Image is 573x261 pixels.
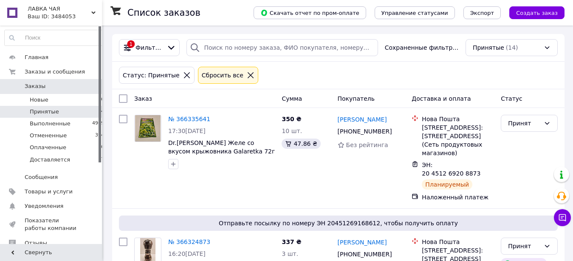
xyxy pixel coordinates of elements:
div: 47.86 ₴ [282,139,320,149]
span: 3 шт. [282,250,298,257]
span: Заказы [25,82,45,90]
span: Сообщения [25,173,58,181]
span: Доставляется [30,156,70,164]
span: Статус [501,95,522,102]
div: Нова Пошта [422,115,494,123]
span: Уведомления [25,202,63,210]
span: 7 [101,156,104,164]
a: [PERSON_NAME] [338,238,387,247]
div: Принят [508,241,540,251]
div: Нова Пошта [422,238,494,246]
span: Без рейтинга [346,142,388,148]
span: 394 [95,132,104,139]
span: Управление статусами [381,10,448,16]
span: 0 [101,144,104,151]
span: 17:30[DATE] [168,128,206,134]
span: Заказ [134,95,152,102]
div: Ваш ID: 3484053 [28,13,102,20]
div: Планируемый [422,179,472,190]
span: [PHONE_NUMBER] [338,251,392,258]
img: Фото товару [135,115,161,142]
span: Новые [30,96,48,104]
span: 0 [101,96,104,104]
a: Dr.[PERSON_NAME] Желе со вкусом крыжовника Galaretka 72г [168,139,275,155]
span: Главная [25,54,48,61]
span: Показатели работы компании [25,217,79,232]
span: 337 ₴ [282,238,301,245]
span: Создать заказ [516,10,558,16]
a: № 366335641 [168,116,210,122]
a: Фото товару [134,115,161,142]
button: Создать заказ [509,6,565,19]
span: Покупатель [338,95,375,102]
a: № 366324873 [168,238,210,245]
span: Товары и услуги [25,188,73,196]
span: Сумма [282,95,302,102]
span: Принятые [473,43,504,52]
button: Скачать отчет по пром-оплате [254,6,366,19]
span: Отзывы [25,239,47,247]
div: Сбросить все [200,71,245,80]
span: ЛАВКА ЧАЯ [28,5,91,13]
span: Экспорт [470,10,494,16]
button: Экспорт [463,6,501,19]
div: Статус: Принятые [121,71,181,80]
input: Поиск по номеру заказа, ФИО покупателя, номеру телефона, Email, номеру накладной [186,39,378,56]
a: [PERSON_NAME] [338,115,387,124]
div: Принят [508,119,540,128]
span: 350 ₴ [282,116,301,122]
button: Чат с покупателем [554,209,571,226]
span: Оплаченные [30,144,66,151]
span: 4909 [92,120,104,128]
div: Наложенный платеж [422,193,494,201]
h1: Список заказов [127,8,200,18]
span: ЭН: 20 4512 6920 8873 [422,162,480,177]
span: [PHONE_NUMBER] [338,128,392,135]
span: Выполненные [30,120,71,128]
span: Скачать отчет по пром-оплате [260,9,359,17]
span: Заказы и сообщения [25,68,85,76]
span: 10 шт. [282,128,302,134]
span: 16:20[DATE] [168,250,206,257]
span: 14 [98,108,104,116]
span: Сохраненные фильтры: [385,43,459,52]
span: Отмененные [30,132,67,139]
span: Фильтры [135,43,163,52]
span: (14) [506,44,518,51]
input: Поиск [5,30,104,45]
a: Создать заказ [501,9,565,16]
button: Управление статусами [375,6,455,19]
span: Принятые [30,108,59,116]
span: Отправьте посылку по номеру ЭН 20451269168612, чтобы получить оплату [122,219,554,227]
span: Доставка и оплата [412,95,471,102]
div: [STREET_ADDRESS]: [STREET_ADDRESS] (Сеть продуктовых магазинов) [422,123,494,157]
